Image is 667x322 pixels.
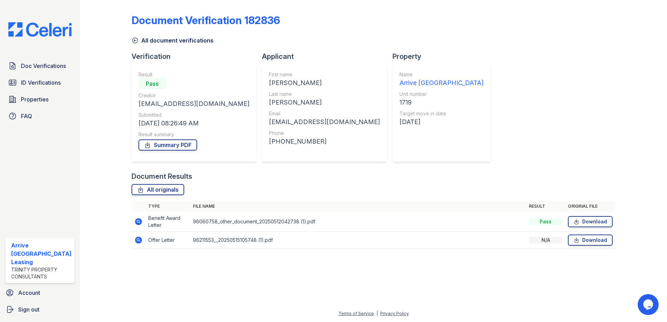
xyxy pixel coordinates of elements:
[399,117,484,127] div: [DATE]
[11,241,72,266] div: Arrive [GEOGRAPHIC_DATA] Leasing
[138,112,249,118] div: Submitted
[21,112,32,120] span: FAQ
[190,201,526,212] th: File name
[568,216,613,227] a: Download
[138,92,249,99] div: Creator
[269,78,380,88] div: [PERSON_NAME]
[262,52,392,61] div: Applicant
[376,311,378,316] div: |
[269,71,380,78] div: First name
[11,266,72,280] div: Trinity Property Consultants
[526,201,565,212] th: Result
[269,110,380,117] div: Email
[565,201,615,212] th: Original file
[132,36,213,45] a: All document verifications
[338,311,374,316] a: Terms of Service
[138,139,197,151] a: Summary PDF
[21,78,61,87] span: ID Verifications
[145,212,190,232] td: Benefit Award Letter
[568,235,613,246] a: Download
[138,118,249,128] div: [DATE] 08:26:49 AM
[6,92,74,106] a: Properties
[269,130,380,137] div: Phone
[21,95,48,103] span: Properties
[399,98,484,107] div: 1719
[529,237,562,244] div: N/A
[399,91,484,98] div: Unit number
[269,117,380,127] div: [EMAIL_ADDRESS][DOMAIN_NAME]
[269,98,380,107] div: [PERSON_NAME]
[138,78,166,89] div: Pass
[132,184,184,195] a: All originals
[138,99,249,109] div: [EMAIL_ADDRESS][DOMAIN_NAME]
[392,52,496,61] div: Property
[190,212,526,232] td: 96060758_other_document_20250512042738 (1).pdf
[3,302,77,316] a: Sign out
[399,78,484,88] div: Arrive [GEOGRAPHIC_DATA]
[18,305,39,314] span: Sign out
[190,232,526,249] td: 96211553__20250515105748 (1).pdf
[6,59,74,73] a: Doc Verifications
[138,71,249,78] div: Result
[132,52,262,61] div: Verification
[145,201,190,212] th: Type
[18,289,40,297] span: Account
[138,131,249,138] div: Result summary
[269,91,380,98] div: Last name
[638,294,660,315] iframe: chat widget
[269,137,380,146] div: [PHONE_NUMBER]
[380,311,409,316] a: Privacy Policy
[132,14,280,26] div: Document Verification 182836
[399,71,484,78] div: Name
[3,286,77,300] a: Account
[529,218,562,225] div: Pass
[6,76,74,90] a: ID Verifications
[21,62,66,70] span: Doc Verifications
[132,171,192,181] div: Document Results
[6,109,74,123] a: FAQ
[399,71,484,88] a: Name Arrive [GEOGRAPHIC_DATA]
[3,22,77,37] img: CE_Logo_Blue-a8612792a0a2168367f1c8372b55b34899dd931a85d93a1a3d3e32e68fde9ad4.png
[145,232,190,249] td: Offer Letter
[399,110,484,117] div: Target move in date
